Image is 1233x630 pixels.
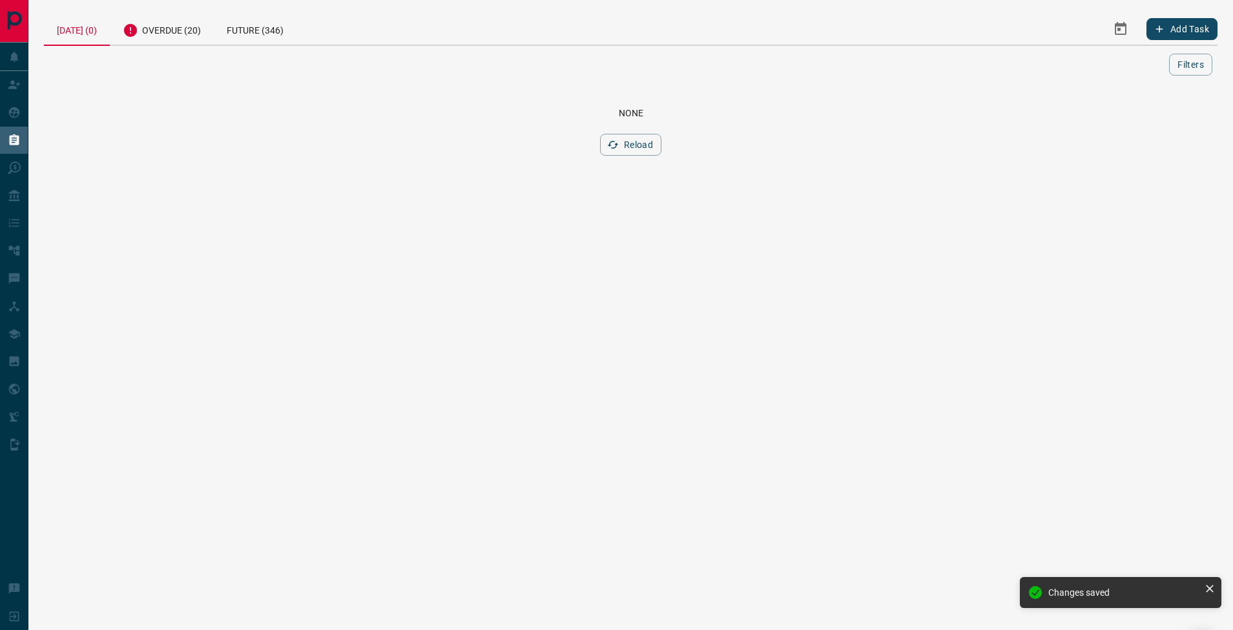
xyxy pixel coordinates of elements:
button: Add Task [1146,18,1217,40]
div: Future (346) [214,13,296,45]
button: Reload [600,134,661,156]
div: Overdue (20) [110,13,214,45]
div: None [59,108,1202,118]
button: Select Date Range [1105,14,1136,45]
div: [DATE] (0) [44,13,110,46]
button: Filters [1169,54,1212,76]
div: Changes saved [1048,587,1199,598]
